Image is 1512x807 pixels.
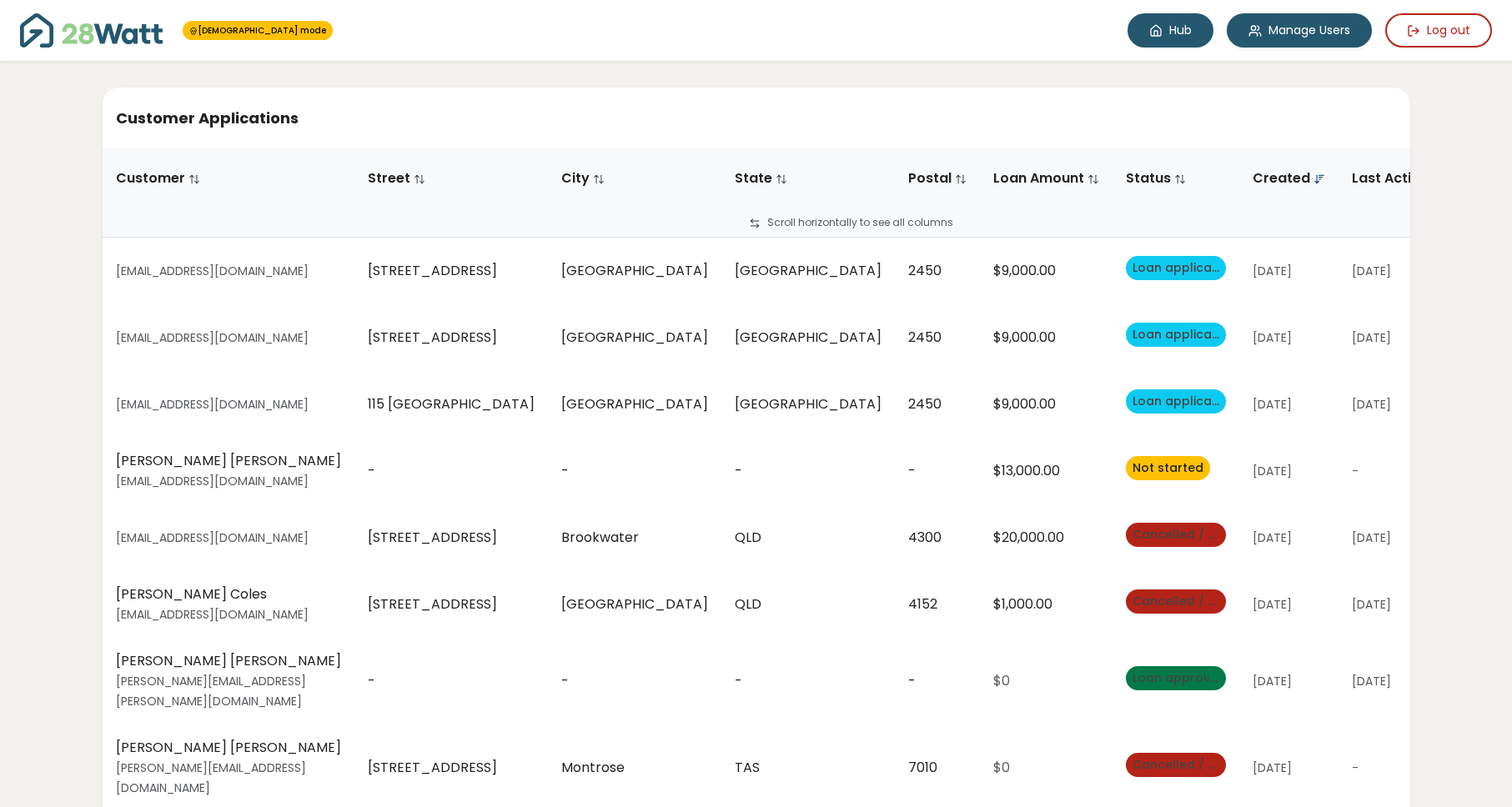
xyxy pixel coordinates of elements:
[1253,463,1325,480] div: [DATE]
[1126,666,1226,690] span: Loan approved
[1352,596,1452,614] div: [DATE]
[368,594,535,614] div: [STREET_ADDRESS]
[1352,759,1452,777] div: -
[1126,168,1186,188] span: Status
[1126,589,1226,614] span: Cancelled / Not approved
[1253,263,1325,280] div: [DATE]
[1352,396,1452,414] div: [DATE]
[1253,168,1325,188] span: Created
[1253,396,1325,414] div: [DATE]
[116,759,306,796] small: [PERSON_NAME][EMAIL_ADDRESS][DOMAIN_NAME]
[1126,323,1226,347] span: Loan application started
[368,394,535,414] div: 115 [GEOGRAPHIC_DATA]
[735,671,882,691] div: -
[735,594,882,614] div: QLD
[561,758,708,778] div: Montrose
[908,261,967,281] div: 2450
[368,328,535,348] div: [STREET_ADDRESS]
[1253,673,1325,690] div: [DATE]
[116,651,341,671] div: [PERSON_NAME] [PERSON_NAME]
[561,528,708,548] div: Brookwater
[735,528,882,548] div: QLD
[908,328,967,348] div: 2450
[116,529,309,546] small: [EMAIL_ADDRESS][DOMAIN_NAME]
[1133,593,1293,609] span: Cancelled / Not approved
[368,758,535,778] div: [STREET_ADDRESS]
[116,108,1397,128] h5: Customer Applications
[561,168,605,188] span: City
[1253,759,1325,777] div: [DATE]
[368,671,535,691] div: -
[908,671,967,691] div: -
[1126,256,1226,280] span: Loan application started
[993,394,1099,414] div: $9,000.00
[116,673,306,709] small: [PERSON_NAME][EMAIL_ADDRESS][PERSON_NAME][DOMAIN_NAME]
[1128,13,1213,48] a: Hub
[735,758,882,778] div: TAS
[1352,263,1452,280] div: [DATE]
[993,261,1099,281] div: $9,000.00
[1133,526,1293,543] span: Cancelled / Not approved
[116,584,341,604] div: [PERSON_NAME] Coles
[561,328,708,348] div: [GEOGRAPHIC_DATA]
[908,528,967,548] div: 4300
[735,261,882,281] div: [GEOGRAPHIC_DATA]
[735,394,882,414] div: [GEOGRAPHIC_DATA]
[1227,13,1372,48] a: Manage Users
[735,461,882,481] div: -
[993,671,1010,690] span: $0
[116,263,309,279] small: [EMAIL_ADDRESS][DOMAIN_NAME]
[908,168,967,188] span: Postal
[1352,463,1452,480] div: -
[1133,393,1284,409] span: Loan application started
[368,261,535,281] div: [STREET_ADDRESS]
[20,13,163,48] img: 28Watt
[1133,756,1293,773] span: Cancelled / Not approved
[735,328,882,348] div: [GEOGRAPHIC_DATA]
[1253,529,1325,547] div: [DATE]
[1352,168,1452,188] span: Last Activity
[1352,529,1452,547] div: [DATE]
[116,451,341,471] div: [PERSON_NAME] [PERSON_NAME]
[1385,13,1492,48] button: Log out
[561,461,708,481] div: -
[561,594,708,614] div: [GEOGRAPHIC_DATA]
[1133,259,1284,276] span: Loan application started
[183,21,333,40] span: You're in 28Watt mode - full access to all features!
[993,758,1010,777] span: $0
[116,606,309,623] small: [EMAIL_ADDRESS][DOMAIN_NAME]
[1126,753,1226,777] span: Cancelled / Not approved
[908,461,967,481] div: -
[908,394,967,414] div: 2450
[116,329,309,346] small: [EMAIL_ADDRESS][DOMAIN_NAME]
[1253,329,1325,347] div: [DATE]
[116,473,309,489] small: [EMAIL_ADDRESS][DOMAIN_NAME]
[116,168,200,188] span: Customer
[993,461,1099,481] div: $13,000.00
[561,671,708,691] div: -
[368,528,535,548] div: [STREET_ADDRESS]
[1126,389,1226,414] span: Loan application started
[1133,326,1284,343] span: Loan application started
[908,758,967,778] div: 7010
[368,461,535,481] div: -
[368,168,425,188] span: Street
[993,528,1099,548] div: $20,000.00
[1126,456,1210,480] span: Not started
[1352,673,1452,690] div: [DATE]
[1253,596,1325,614] div: [DATE]
[116,396,309,413] small: [EMAIL_ADDRESS][DOMAIN_NAME]
[1133,669,1226,686] span: Loan approved
[1352,329,1452,347] div: [DATE]
[735,168,787,188] span: State
[908,594,967,614] div: 4152
[189,24,326,37] a: [DEMOGRAPHIC_DATA] mode
[1133,459,1203,476] span: Not started
[993,168,1099,188] span: Loan Amount
[116,738,341,758] div: [PERSON_NAME] [PERSON_NAME]
[561,394,708,414] div: [GEOGRAPHIC_DATA]
[561,261,708,281] div: [GEOGRAPHIC_DATA]
[1126,523,1226,547] span: Cancelled / Not approved
[993,328,1099,348] div: $9,000.00
[993,594,1099,614] div: $1,000.00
